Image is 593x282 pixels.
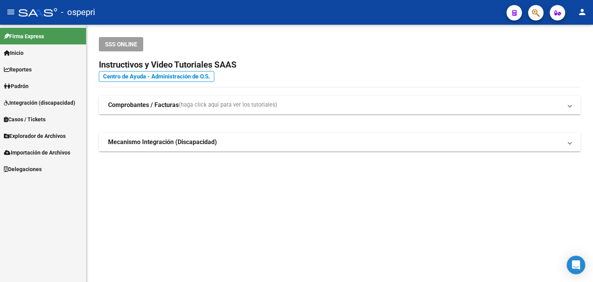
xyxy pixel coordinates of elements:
h2: Instructivos y Video Tutoriales SAAS [99,58,581,72]
span: Delegaciones [4,165,42,173]
span: Padrón [4,82,29,90]
span: - ospepri [61,4,95,21]
span: Casos / Tickets [4,115,46,124]
span: Explorador de Archivos [4,132,66,140]
span: Integración (discapacidad) [4,99,75,107]
div: Open Intercom Messenger [567,256,585,274]
span: Inicio [4,49,24,57]
span: SSS ONLINE [105,41,137,48]
strong: Comprobantes / Facturas [108,101,179,109]
mat-expansion-panel-header: Mecanismo Integración (Discapacidad) [99,133,581,151]
span: Firma Express [4,32,44,41]
span: Importación de Archivos [4,148,70,157]
button: SSS ONLINE [99,37,143,51]
mat-icon: menu [6,7,15,17]
strong: Mecanismo Integración (Discapacidad) [108,138,217,146]
mat-icon: person [578,7,587,17]
span: (haga click aquí para ver los tutoriales) [179,101,277,109]
a: Centro de Ayuda - Administración de O.S. [99,71,214,82]
span: Reportes [4,65,32,74]
mat-expansion-panel-header: Comprobantes / Facturas(haga click aquí para ver los tutoriales) [99,96,581,114]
